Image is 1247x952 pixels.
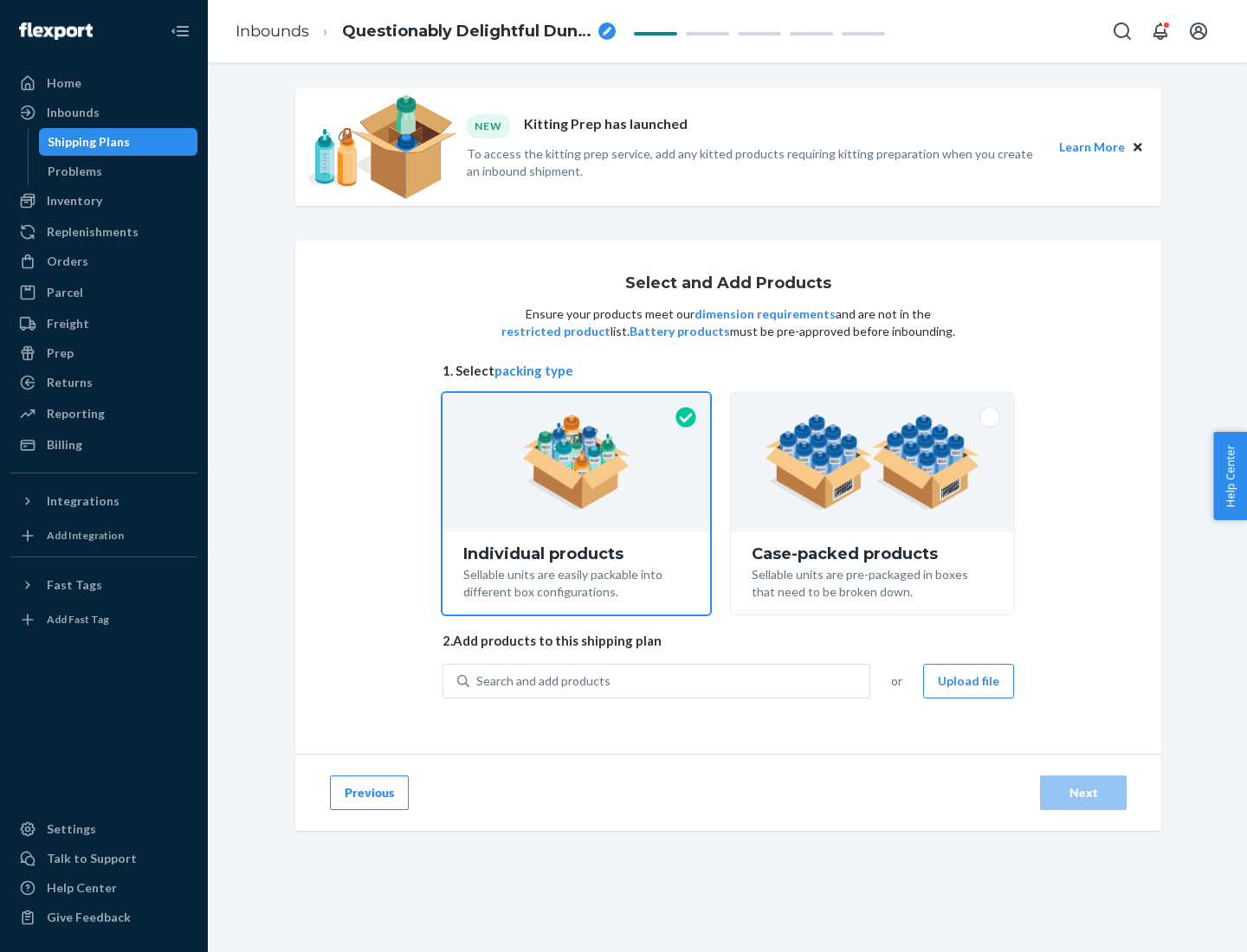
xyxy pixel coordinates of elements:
div: Sellable units are easily packable into different box configurations. [463,563,689,601]
div: Settings [47,820,96,838]
div: Parcel [47,284,83,301]
div: Reporting [47,405,105,422]
button: Next [1040,775,1127,810]
a: Home [10,69,197,97]
a: Talk to Support [10,845,197,872]
div: Sellable units are pre-packaged in boxes that need to be broken down. [752,563,993,601]
button: Open Search Box [1105,14,1140,48]
button: restricted product [501,323,611,340]
a: Reporting [10,400,197,428]
button: Previous [330,775,409,810]
a: Prep [10,339,197,367]
a: Problems [39,158,198,185]
p: Ensure your products meet our and are not in the list. must be pre-approved before inbounding. [500,306,957,340]
div: Inventory [47,192,102,209]
div: Fast Tags [47,576,102,594]
div: Shipping Plans [48,133,130,151]
button: dimension requirements [695,306,836,323]
span: Questionably Delightful Dunlin [342,21,591,43]
ol: breadcrumbs [222,6,630,57]
button: Open notifications [1143,14,1178,48]
a: Inbounds [236,22,309,41]
button: Close [1128,138,1147,157]
button: Give Feedback [10,904,197,931]
button: Open account menu [1181,14,1216,48]
p: To access the kitting prep service, add any kitted products requiring kitting preparation when yo... [467,145,1043,180]
div: Prep [47,344,74,362]
button: Fast Tags [10,571,197,599]
a: Freight [10,310,197,338]
div: Help Center [47,879,117,897]
div: Home [47,74,81,92]
div: Inbounds [47,104,100,121]
p: Kitting Prep has launched [524,114,688,138]
a: Shipping Plans [39,128,198,156]
h1: Select and Add Products [625,275,831,293]
a: Returns [10,369,197,396]
span: or [891,672,902,690]
div: Billing [47,436,82,453]
div: Add Integration [47,528,124,543]
a: Inbounds [10,99,197,126]
div: Talk to Support [47,850,137,867]
button: Upload file [923,664,1014,698]
div: Returns [47,374,93,391]
a: Replenishments [10,218,197,246]
div: Individual products [463,545,689,563]
div: Freight [47,315,89,332]
button: Close Navigation [163,14,197,48]
a: Add Fast Tag [10,606,197,634]
button: Integrations [10,487,197,515]
img: case-pack.59cecea509d18c883b923b81aeac6d0b.png [765,415,980,510]
a: Orders [10,248,197,275]
button: Learn More [1059,138,1125,157]
div: Replenishments [47,223,139,241]
a: Inventory [10,187,197,215]
div: Next [1055,784,1112,801]
button: Battery products [630,323,730,340]
button: Help Center [1213,432,1247,520]
img: individual-pack.facf35554cb0f1810c75b2bd6df2d64e.png [522,415,630,510]
a: Add Integration [10,522,197,550]
a: Billing [10,431,197,459]
div: Add Fast Tag [47,612,109,627]
img: Flexport logo [19,23,93,40]
div: NEW [467,114,510,138]
div: Search and add products [476,672,611,690]
span: 2. Add products to this shipping plan [443,632,1014,650]
a: Help Center [10,874,197,902]
a: Parcel [10,279,197,306]
a: Settings [10,815,197,843]
div: Orders [47,253,88,270]
button: packing type [494,362,573,380]
div: Case-packed products [752,545,993,563]
span: 1. Select [443,362,1014,380]
div: Problems [48,163,102,180]
div: Integrations [47,492,120,510]
div: Give Feedback [47,909,131,926]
